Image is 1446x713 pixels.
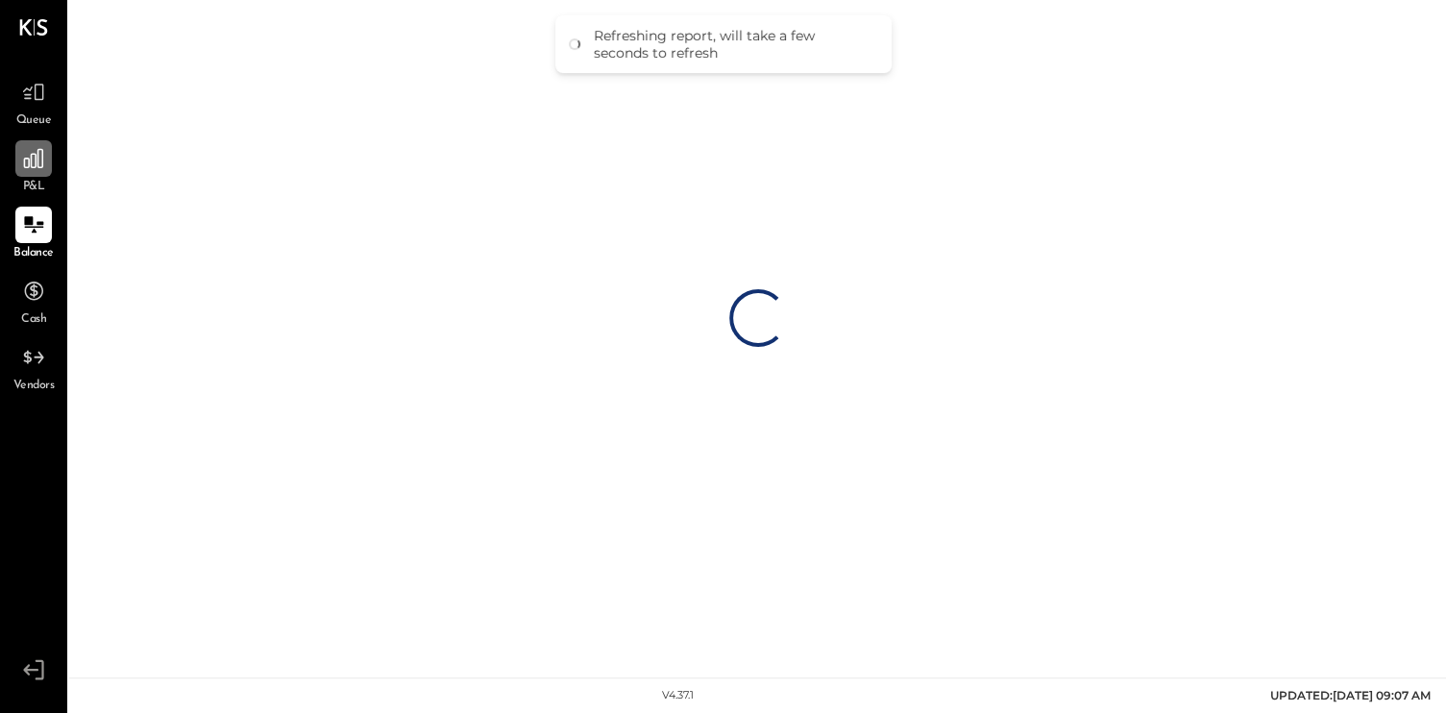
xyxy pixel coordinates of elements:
span: Cash [21,311,46,329]
div: v 4.37.1 [662,688,694,703]
div: Refreshing report, will take a few seconds to refresh [594,27,872,61]
a: Queue [1,74,66,130]
span: UPDATED: [DATE] 09:07 AM [1270,688,1431,702]
span: Vendors [13,378,55,395]
a: P&L [1,140,66,196]
span: Queue [16,112,52,130]
a: Balance [1,207,66,262]
a: Cash [1,273,66,329]
span: Balance [13,245,54,262]
span: P&L [23,179,45,196]
a: Vendors [1,339,66,395]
